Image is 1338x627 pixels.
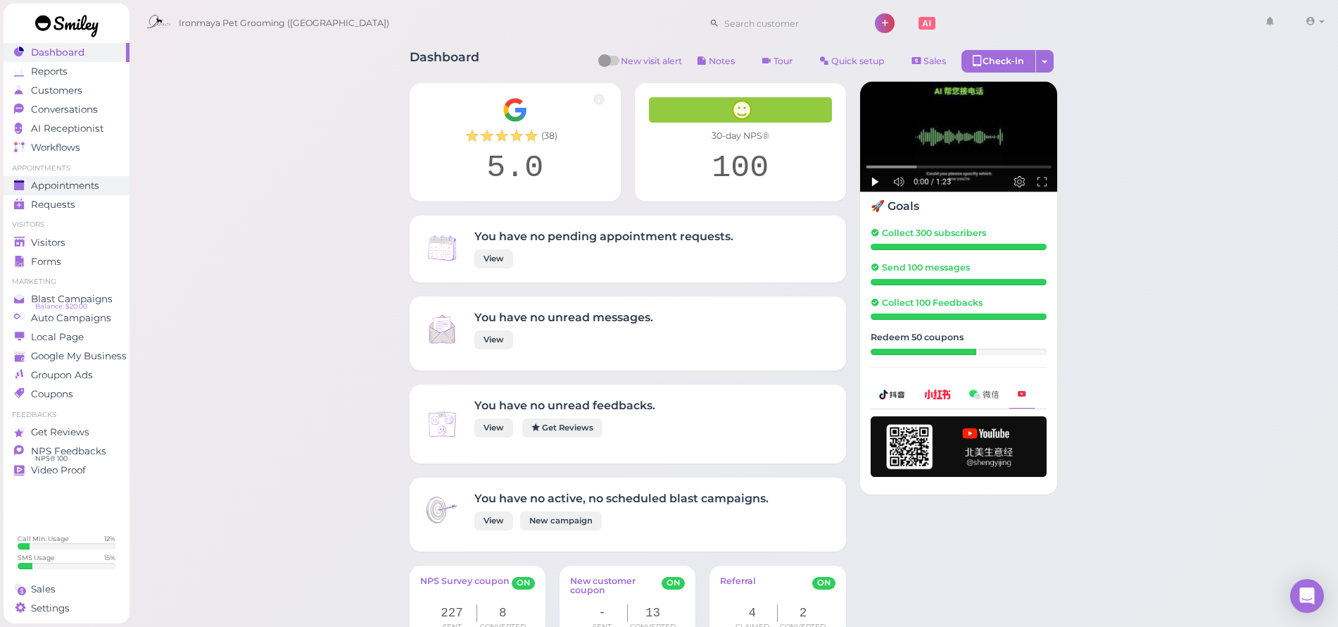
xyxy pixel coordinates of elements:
span: Customers [31,85,82,97]
span: ON [512,577,535,590]
div: 12 % [104,534,115,543]
span: ON [812,577,835,590]
a: Requests [4,195,130,214]
a: Blast Campaigns Balance: $20.00 [4,290,130,309]
span: Ironmaya Pet Grooming ([GEOGRAPHIC_DATA]) [179,4,389,43]
a: Local Page [4,328,130,347]
h5: Redeem 50 coupons [871,332,1047,342]
a: NPS Feedbacks NPS® 100 [4,442,130,461]
span: Video Proof [31,464,86,476]
input: Search customer [719,12,856,35]
a: Settings [4,599,130,618]
a: Coupons [4,385,130,404]
h1: Dashboard [410,50,479,76]
a: View [474,330,513,349]
span: Groupon Ads [31,369,93,381]
li: Visitors [4,220,130,230]
li: Marketing [4,277,130,287]
h4: You have no unread feedbacks. [474,399,655,412]
span: AI Receptionist [31,123,103,135]
div: 30 [871,349,976,355]
div: 15 % [104,553,115,562]
span: Balance: $20.00 [35,301,87,312]
span: Requests [31,199,75,211]
div: SMS Usage [18,553,55,562]
a: Customers [4,81,130,100]
div: 5.0 [424,149,607,187]
a: Forms [4,252,130,271]
span: ON [662,577,685,590]
h5: Collect 300 subscribers [871,228,1047,238]
span: Coupons [31,388,73,400]
div: 30-day NPS® [649,130,832,142]
img: douyin-2727e60b7b0d5d1bbe969c21619e8014.png [879,390,906,399]
a: Quick setup [808,50,897,73]
img: youtube-h-92280983ece59b2848f85fc261e8ffad.png [871,416,1047,477]
h4: You have no active, no scheduled blast campaigns. [474,492,769,505]
span: New visit alert [621,55,682,76]
span: Dashboard [31,46,84,58]
a: AI Receptionist [4,119,130,138]
a: View [474,418,513,437]
li: Feedbacks [4,410,130,420]
span: Visitors [31,237,65,249]
div: Check-in [961,50,1036,73]
a: Reports [4,62,130,81]
span: Workflows [31,142,80,154]
a: Get Reviews [4,423,130,442]
img: Google__G__Logo-edd0e34f60d7ca4a2f4ece79cff21ae3.svg [503,97,528,123]
a: Tour [750,50,804,73]
img: Inbox [424,406,460,442]
span: Settings [31,602,70,614]
div: 13 [628,604,679,622]
a: View [474,249,513,268]
a: Auto Campaigns [4,309,130,328]
a: Video Proof [4,461,130,480]
span: Local Page [31,331,84,343]
span: Google My Business [31,350,127,362]
div: Open Intercom Messenger [1290,579,1324,613]
span: Blast Campaigns [31,293,113,305]
span: Sales [923,56,946,66]
a: Google My Business [4,347,130,366]
span: NPS Feedbacks [31,445,106,457]
span: Appointments [31,180,99,192]
span: ( 38 ) [541,130,557,142]
span: Reports [31,66,68,77]
a: Groupon Ads [4,366,130,385]
a: Conversations [4,100,130,119]
h5: Collect 100 Feedbacks [871,297,1047,308]
a: View [474,511,513,530]
div: - [577,604,628,622]
h4: 🚀 Goals [871,199,1047,213]
h5: Send 100 messages [871,262,1047,273]
span: Sales [31,583,56,595]
h4: You have no pending appointment requests. [474,230,733,243]
div: 100 [649,149,832,187]
a: Appointments [4,176,130,195]
img: AI receptionist [860,82,1057,192]
button: Notes [686,50,747,73]
a: Dashboard [4,43,130,62]
h4: You have no unread messages. [474,311,653,324]
a: New campaign [520,511,602,530]
a: New customer coupon [570,576,662,597]
div: 2 [778,604,828,622]
a: Sales [4,580,130,599]
div: Call Min. Usage [18,534,69,543]
img: Inbox [424,230,460,266]
span: Forms [31,256,61,268]
div: 227 [427,604,478,622]
span: NPS® 100 [35,453,68,464]
img: wechat-a99521bb4f7854bbf8f190d1356e2cdb.png [969,390,999,399]
span: Get Reviews [31,426,89,438]
a: Workflows [4,138,130,157]
span: Conversations [31,104,98,116]
a: Referral [720,576,756,597]
img: xhs-786d23addd57f6a2be217d5a65f4ab6b.png [924,390,951,399]
li: Appointments [4,163,130,173]
a: NPS Survey coupon [420,576,510,597]
div: 4 [727,604,778,622]
a: Visitors [4,233,130,252]
img: Inbox [424,311,460,347]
